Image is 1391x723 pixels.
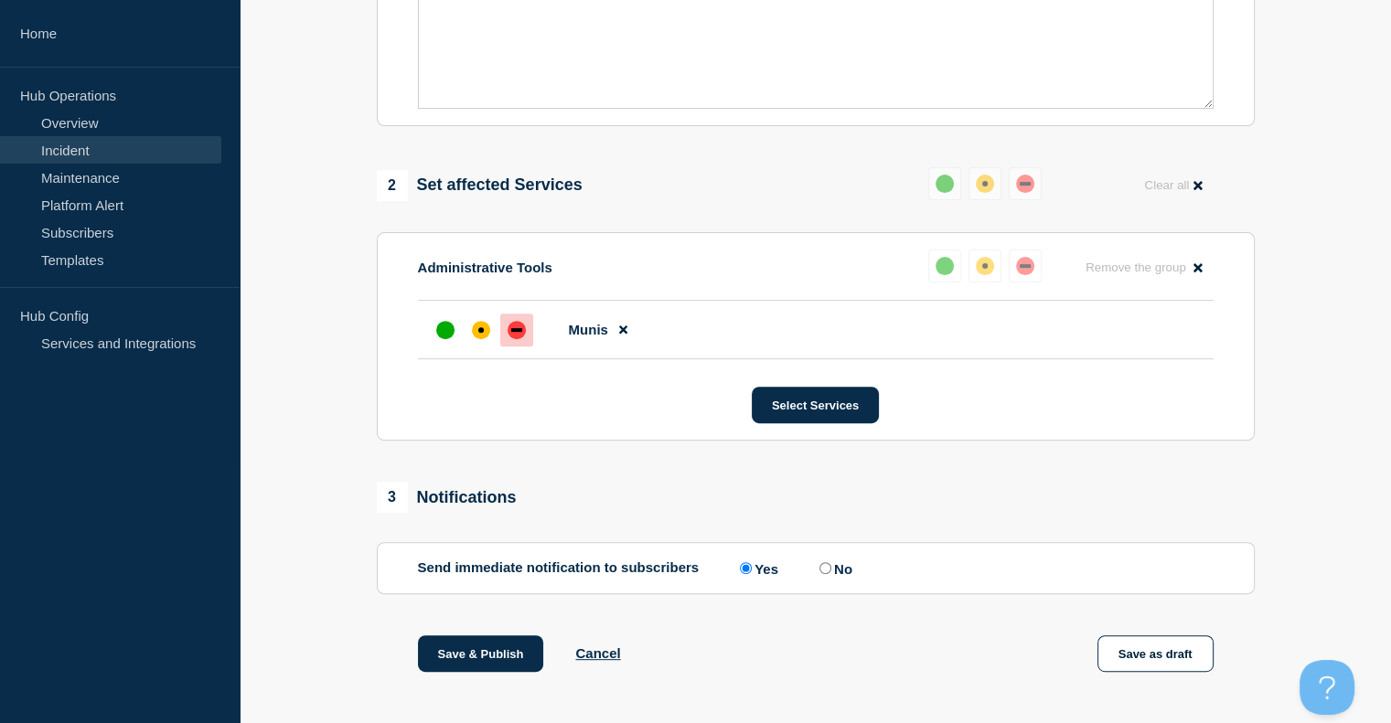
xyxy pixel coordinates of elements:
div: up [436,321,455,339]
button: down [1009,167,1042,200]
button: Save as draft [1097,635,1214,672]
span: Remove the group [1086,260,1186,274]
p: Send immediate notification to subscribers [418,559,700,577]
button: Cancel [575,645,620,661]
div: down [508,321,526,339]
label: Yes [735,559,778,577]
div: affected [976,175,994,193]
div: down [1016,257,1034,275]
div: Send immediate notification to subscribers [418,559,1214,577]
button: Select Services [752,387,879,423]
span: Munis [569,322,608,337]
button: Save & Publish [418,635,544,672]
button: Remove the group [1075,250,1214,285]
button: Clear all [1133,167,1213,203]
button: affected [968,167,1001,200]
span: 3 [377,482,408,513]
input: Yes [740,562,752,574]
button: up [928,167,961,200]
label: No [815,559,852,577]
div: Notifications [377,482,517,513]
button: down [1009,250,1042,282]
div: affected [976,257,994,275]
div: down [1016,175,1034,193]
button: affected [968,250,1001,282]
span: 2 [377,170,408,201]
div: Set affected Services [377,170,583,201]
div: up [936,257,954,275]
p: Administrative Tools [418,260,552,275]
div: affected [472,321,490,339]
input: No [819,562,831,574]
iframe: Help Scout Beacon - Open [1300,660,1354,715]
div: up [936,175,954,193]
button: up [928,250,961,282]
